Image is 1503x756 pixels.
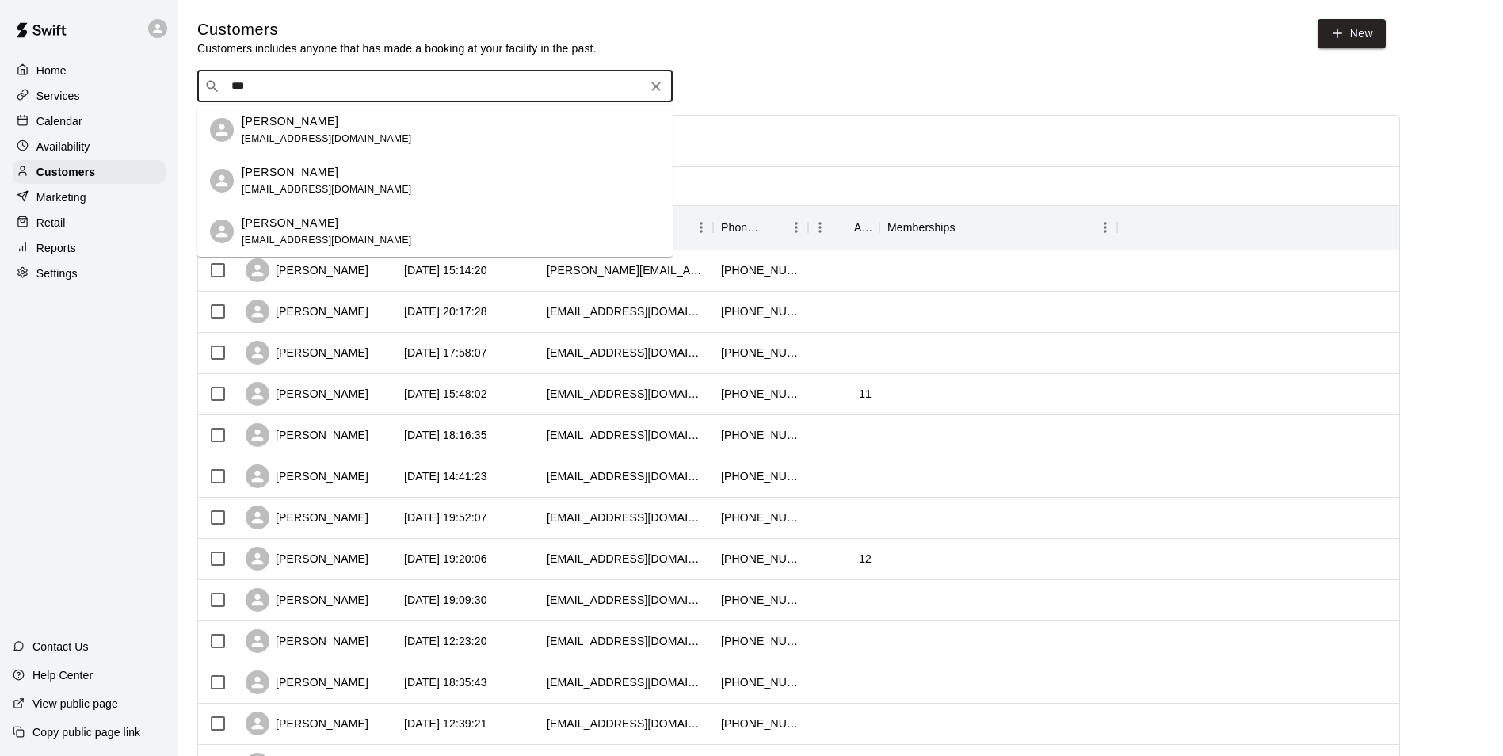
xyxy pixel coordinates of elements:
div: 2025-08-29 15:48:02 [404,386,487,402]
div: 2025-08-19 18:35:43 [404,674,487,690]
div: Jameson Wright [210,220,234,243]
div: Email [539,205,713,250]
a: Marketing [13,185,166,209]
div: Phone Number [713,205,808,250]
a: Calendar [13,109,166,133]
div: +16699003734 [721,468,800,484]
div: +16502554279 [721,345,800,361]
div: 2025-08-21 19:52:07 [404,510,487,525]
div: +19255195599 [721,262,800,278]
div: 12 [859,551,872,567]
a: New [1318,19,1386,48]
div: [PERSON_NAME] [246,506,368,529]
a: Home [13,59,166,82]
p: Help Center [32,667,93,683]
p: Contact Us [32,639,89,655]
p: Services [36,88,80,104]
div: 2025-08-24 14:41:23 [404,468,487,484]
p: Home [36,63,67,78]
div: 2025-09-04 17:58:07 [404,345,487,361]
a: Availability [13,135,166,158]
div: +12099819051 [721,386,800,402]
div: theavtupil@gmail.com [547,468,705,484]
a: Retail [13,211,166,235]
div: [PERSON_NAME] [246,547,368,571]
p: Settings [36,265,78,281]
div: katrina.brix@gmail.com [547,262,705,278]
button: Sort [762,216,784,239]
a: Reports [13,236,166,260]
div: +15104326759 [721,716,800,731]
button: Menu [689,216,713,239]
div: 2025-08-28 18:16:35 [404,427,487,443]
div: Age [854,205,872,250]
p: Copy public page link [32,724,140,740]
div: 2025-09-07 20:17:28 [404,304,487,319]
a: Services [13,84,166,108]
div: +19259632401 [721,510,800,525]
div: Phone Number [721,205,762,250]
p: Availability [36,139,90,155]
div: irrigatorsports@yahoo.com [547,716,705,731]
div: 11 [859,386,872,402]
div: [PERSON_NAME] [246,670,368,694]
div: [PERSON_NAME] [246,341,368,365]
div: +15105846172 [721,427,800,443]
p: View public page [32,696,118,712]
div: Age [808,205,879,250]
div: [PERSON_NAME] [246,423,368,447]
div: +15103330945 [721,304,800,319]
div: [PERSON_NAME] [246,712,368,735]
div: Shane Wrigley [210,169,234,193]
p: [PERSON_NAME] [242,215,338,231]
div: [PERSON_NAME] [246,629,368,653]
p: Customers includes anyone that has made a booking at your facility in the past. [197,40,597,56]
div: aldosantana11@yahoo.com [547,633,705,649]
div: +19255848881 [721,551,800,567]
div: Memberships [887,205,956,250]
div: fredlewis14234@yahoo.com [547,592,705,608]
div: 2025-08-21 19:09:30 [404,592,487,608]
h5: Customers [197,19,597,40]
button: Sort [956,216,978,239]
div: +14088416922 [721,633,800,649]
p: [PERSON_NAME] [242,164,338,181]
div: monicaouchytil@gmail.com [547,510,705,525]
div: tmacwallace@yahoo.com [547,674,705,690]
div: manueldavitia@gmail.com [547,304,705,319]
div: 2025-08-20 12:23:20 [404,633,487,649]
div: [PERSON_NAME] [246,258,368,282]
div: Memberships [879,205,1117,250]
div: Search customers by name or email [197,71,673,102]
button: Sort [832,216,854,239]
div: jcunnie650@gmail.com [547,345,705,361]
p: Reports [36,240,76,256]
div: +15104100577 [721,674,800,690]
a: Customers [13,160,166,184]
p: Retail [36,215,66,231]
div: [PERSON_NAME] [246,300,368,323]
div: sam wright [210,118,234,142]
span: [EMAIL_ADDRESS][DOMAIN_NAME] [242,184,412,195]
p: Marketing [36,189,86,205]
span: [EMAIL_ADDRESS][DOMAIN_NAME] [242,133,412,144]
p: [PERSON_NAME] [242,113,338,130]
div: mcarrera1215@yahoo.com [547,427,705,443]
div: 2025-08-21 19:20:06 [404,551,487,567]
p: Customers [36,164,95,180]
a: Settings [13,262,166,285]
div: [PERSON_NAME] [246,382,368,406]
button: Menu [784,216,808,239]
div: mojosq@yahoo.com [547,551,705,567]
div: [PERSON_NAME] [246,588,368,612]
button: Clear [645,75,667,97]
